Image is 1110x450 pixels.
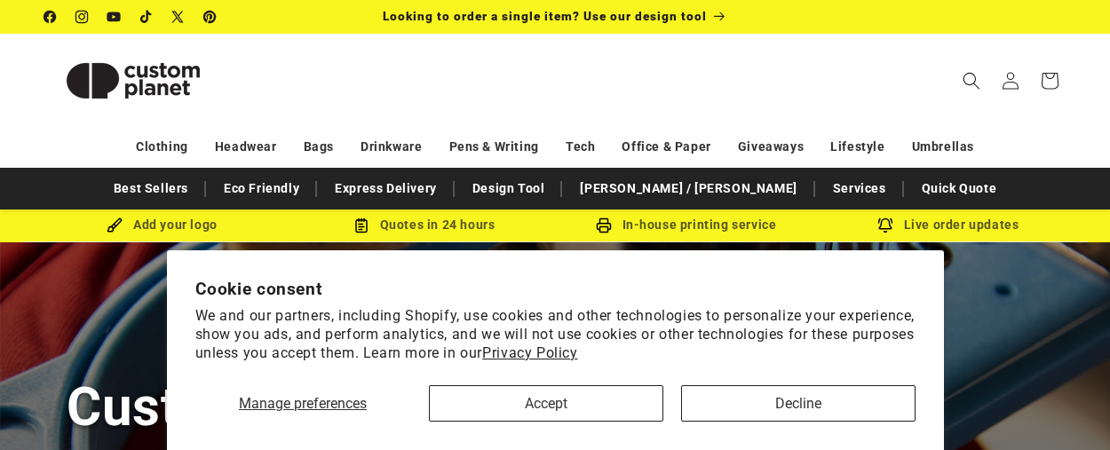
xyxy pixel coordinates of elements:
a: Design Tool [464,173,554,204]
a: Best Sellers [105,173,197,204]
div: Quotes in 24 hours [293,214,555,236]
a: Bags [304,131,334,162]
img: Brush Icon [107,217,123,233]
a: Pens & Writing [449,131,539,162]
a: Lifestyle [830,131,884,162]
img: Custom Planet [44,41,222,121]
img: Order updates [877,217,893,233]
a: Headwear [215,131,277,162]
a: Custom Planet [38,34,229,127]
span: Manage preferences [239,395,367,412]
p: We and our partners, including Shopify, use cookies and other technologies to personalize your ex... [195,307,916,362]
div: In-house printing service [555,214,817,236]
button: Decline [681,385,916,422]
div: Live order updates [817,214,1079,236]
a: Clothing [136,131,188,162]
a: Services [824,173,895,204]
a: Drinkware [361,131,422,162]
h2: Cookie consent [195,279,916,299]
a: Office & Paper [622,131,710,162]
span: Looking to order a single item? Use our design tool [383,9,707,23]
a: Privacy Policy [482,344,577,361]
button: Accept [429,385,663,422]
a: Express Delivery [326,173,446,204]
div: Add your logo [31,214,293,236]
a: Eco Friendly [215,173,308,204]
img: In-house printing [596,217,612,233]
a: Giveaways [738,131,804,162]
button: Manage preferences [195,385,411,422]
a: [PERSON_NAME] / [PERSON_NAME] [571,173,805,204]
a: Tech [566,131,595,162]
img: Order Updates Icon [353,217,369,233]
iframe: Chat Widget [1021,365,1110,450]
summary: Search [952,61,991,100]
a: Quick Quote [913,173,1006,204]
a: Umbrellas [912,131,974,162]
